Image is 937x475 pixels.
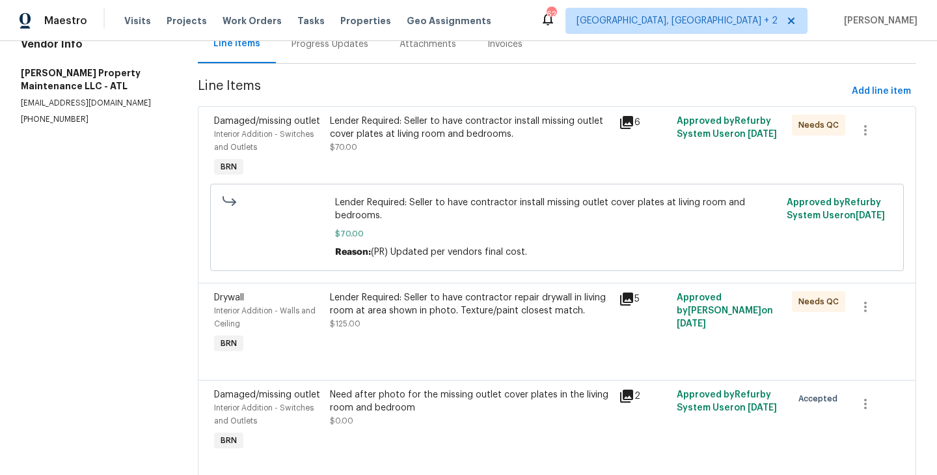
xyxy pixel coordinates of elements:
[214,117,320,126] span: Damaged/missing outlet
[619,115,669,130] div: 6
[787,198,885,220] span: Approved by Refurby System User on
[677,390,777,412] span: Approved by Refurby System User on
[214,293,244,302] span: Drywall
[330,291,611,317] div: Lender Required: Seller to have contractor repair drywall in living room at area shown in photo. ...
[547,8,556,21] div: 62
[677,319,706,328] span: [DATE]
[198,79,847,104] span: Line Items
[798,119,844,132] span: Needs QC
[487,38,523,51] div: Invoices
[214,130,314,151] span: Interior Addition - Switches and Outlets
[330,320,360,328] span: $125.00
[335,227,778,240] span: $70.00
[798,295,844,308] span: Needs QC
[748,403,777,412] span: [DATE]
[839,14,917,27] span: [PERSON_NAME]
[214,390,320,399] span: Damaged/missing outlet
[215,434,242,447] span: BRN
[167,14,207,27] span: Projects
[215,337,242,350] span: BRN
[748,130,777,139] span: [DATE]
[213,37,260,50] div: Line Items
[335,248,371,257] span: Reason:
[214,307,316,328] span: Interior Addition - Walls and Ceiling
[124,14,151,27] span: Visits
[330,388,611,414] div: Need after photo for the missing outlet cover plates in the living room and bedroom
[400,38,456,51] div: Attachments
[21,38,167,51] h4: Vendor Info
[44,14,87,27] span: Maestro
[330,143,357,151] span: $70.00
[297,16,325,25] span: Tasks
[223,14,282,27] span: Work Orders
[330,417,353,425] span: $0.00
[330,115,611,141] div: Lender Required: Seller to have contractor install missing outlet cover plates at living room and...
[335,196,778,222] span: Lender Required: Seller to have contractor install missing outlet cover plates at living room and...
[677,117,777,139] span: Approved by Refurby System User on
[619,388,669,404] div: 2
[214,404,314,425] span: Interior Addition - Switches and Outlets
[21,98,167,109] p: [EMAIL_ADDRESS][DOMAIN_NAME]
[619,291,669,307] div: 5
[292,38,368,51] div: Progress Updates
[407,14,491,27] span: Geo Assignments
[577,14,778,27] span: [GEOGRAPHIC_DATA], [GEOGRAPHIC_DATA] + 2
[856,211,885,220] span: [DATE]
[21,66,167,93] h5: [PERSON_NAME] Property Maintenance LLC - ATL
[677,293,773,328] span: Approved by [PERSON_NAME] on
[852,83,911,100] span: Add line item
[21,114,167,125] p: [PHONE_NUMBER]
[340,14,391,27] span: Properties
[371,248,527,257] span: (PR) Updated per vendors final cost.
[847,79,916,104] button: Add line item
[215,160,242,173] span: BRN
[798,392,843,405] span: Accepted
